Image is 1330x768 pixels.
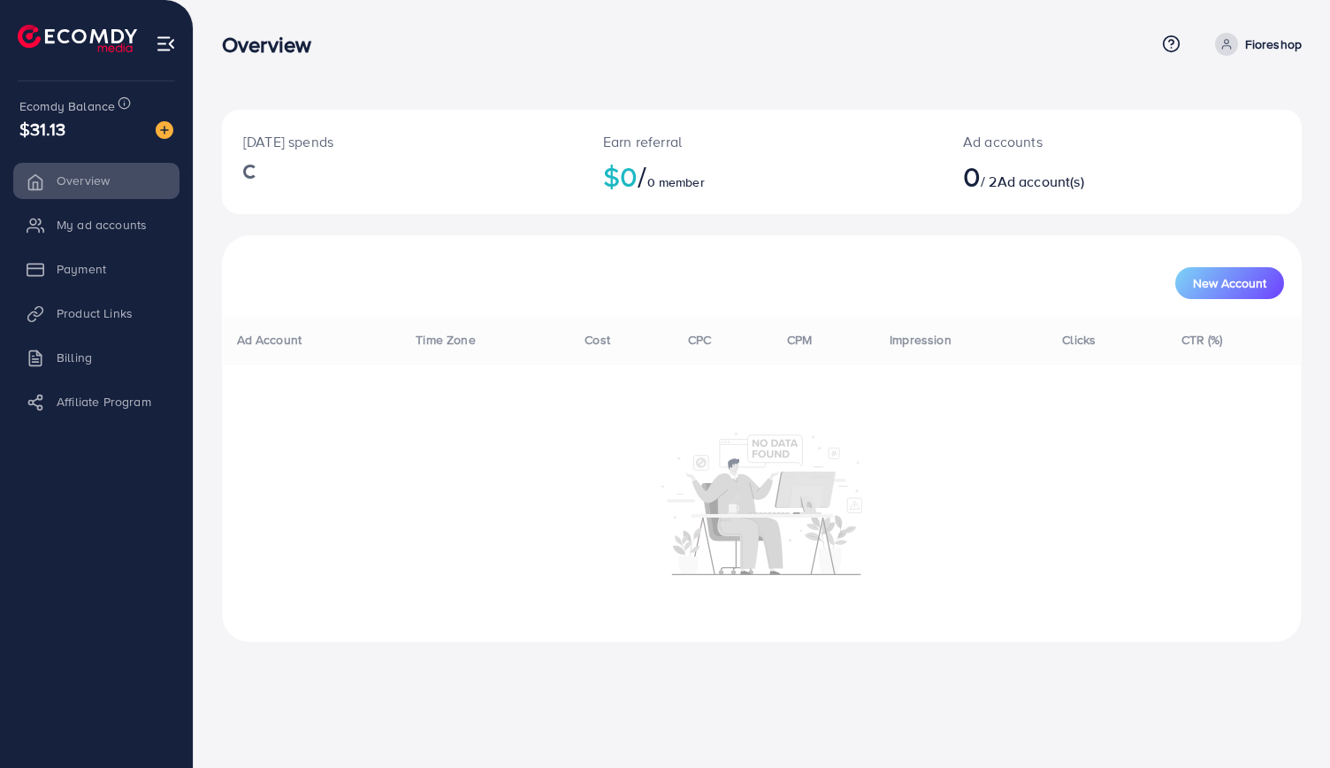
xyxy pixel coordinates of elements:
span: 0 [963,156,981,196]
span: / [638,156,646,196]
h3: Overview [222,32,325,58]
span: 0 member [647,173,705,191]
img: image [156,121,173,139]
span: New Account [1193,277,1266,289]
span: Ad account(s) [997,172,1084,191]
p: Fioreshop [1245,34,1302,55]
img: menu [156,34,176,54]
h2: $0 [603,159,921,193]
span: $31.13 [19,116,65,142]
a: Fioreshop [1208,33,1302,56]
p: Earn referral [603,131,921,152]
button: New Account [1175,267,1284,299]
p: Ad accounts [963,131,1190,152]
img: logo [18,25,137,52]
p: [DATE] spends [243,131,561,152]
h2: / 2 [963,159,1190,193]
span: Ecomdy Balance [19,97,115,115]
